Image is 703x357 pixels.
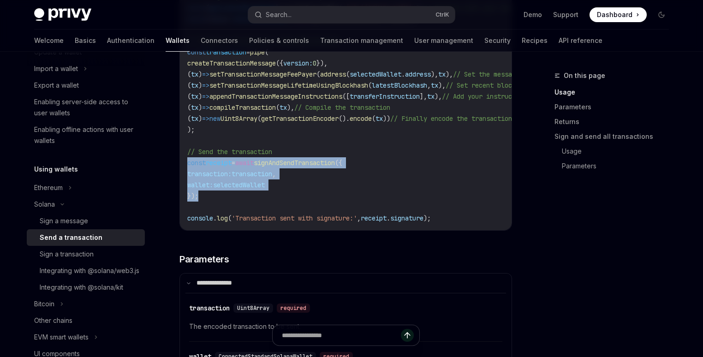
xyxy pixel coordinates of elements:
div: Enabling server-side access to user wallets [34,96,139,119]
span: tx [191,81,198,89]
span: = [246,48,250,56]
span: signAndSendTransaction [254,159,335,167]
div: Export a wallet [34,80,79,91]
span: const [187,159,206,167]
span: // Finally encode the transaction [390,114,512,123]
span: ), [446,70,453,78]
span: ( [372,114,375,123]
span: pipe [250,48,265,56]
a: Enabling offline actions with user wallets [27,121,145,149]
span: Parameters [179,253,229,266]
span: ( [346,70,350,78]
span: address [320,70,346,78]
span: 0 [313,59,316,67]
div: Other chains [34,315,72,326]
a: Parameters [562,159,676,173]
span: tx [427,92,435,101]
span: Uint8Array [220,114,257,123]
button: Toggle dark mode [654,7,669,22]
a: Sign a message [27,213,145,229]
div: Sign a transaction [40,249,94,260]
span: const [187,48,206,56]
span: => [202,103,209,112]
span: tx [280,103,287,112]
div: Integrating with @solana/web3.js [40,265,139,276]
span: ( [228,214,232,222]
span: tx [191,103,198,112]
span: console [187,214,213,222]
span: , [357,214,361,222]
span: transaction [232,170,272,178]
a: Demo [524,10,542,19]
a: Connectors [201,30,238,52]
span: tx [375,114,383,123]
a: Sign and send all transactions [554,129,676,144]
span: = [232,159,235,167]
span: ( [187,81,191,89]
a: Dashboard [590,7,647,22]
a: Parameters [554,100,676,114]
span: ], [420,92,427,101]
span: tx [438,70,446,78]
a: Authentication [107,30,155,52]
span: address [405,70,431,78]
div: Import a wallet [34,63,78,74]
div: Solana [34,199,55,210]
a: Security [484,30,511,52]
div: EVM smart wallets [34,332,89,343]
span: ); [423,214,431,222]
span: setTransactionMessageFeePayer [209,70,316,78]
a: Integrating with @solana/kit [27,279,145,296]
span: compileTransaction [209,103,276,112]
span: ( [265,48,268,56]
div: required [277,303,310,313]
span: Uint8Array [237,304,269,312]
span: appendTransactionMessageInstructions [209,92,342,101]
a: Sign a transaction [27,246,145,262]
span: wallet: [187,181,213,189]
div: Send a transaction [40,232,102,243]
span: . [387,214,390,222]
span: 'Transaction sent with signature:' [232,214,357,222]
span: On this page [564,70,605,81]
span: log [217,214,228,222]
div: Bitcoin [34,298,54,309]
span: selectedWallet [350,70,401,78]
span: ) [198,81,202,89]
span: selectedWallet [213,181,265,189]
span: ( [187,92,191,101]
span: ) [198,114,202,123]
span: // Send the transaction [187,148,272,156]
div: Integrating with @solana/kit [40,282,123,293]
div: Ethereum [34,182,63,193]
span: signature [390,214,423,222]
h5: Using wallets [34,164,78,175]
span: // Set the message fee payer [453,70,556,78]
a: Support [553,10,578,19]
a: Recipes [522,30,548,52]
span: ( [276,103,280,112]
a: Welcome [34,30,64,52]
div: transaction [189,303,230,313]
span: transferInstruction [350,92,420,101]
a: Enabling server-side access to user wallets [27,94,145,121]
span: . [401,70,405,78]
span: encode [350,114,372,123]
span: getTransactionEncoder [261,114,339,123]
a: API reference [559,30,602,52]
span: ), [287,103,294,112]
a: Transaction management [320,30,403,52]
span: , [272,170,276,178]
span: new [209,114,220,123]
span: , [427,81,431,89]
span: transaction: [187,170,232,178]
span: ( [187,114,191,123]
div: Enabling offline actions with user wallets [34,124,139,146]
span: ) [198,103,202,112]
span: ({ [276,59,283,67]
span: => [202,114,209,123]
span: ), [435,92,442,101]
span: // Set recent blockhash [446,81,530,89]
span: The encoded transaction to be sent. [189,321,502,332]
span: => [202,70,209,78]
